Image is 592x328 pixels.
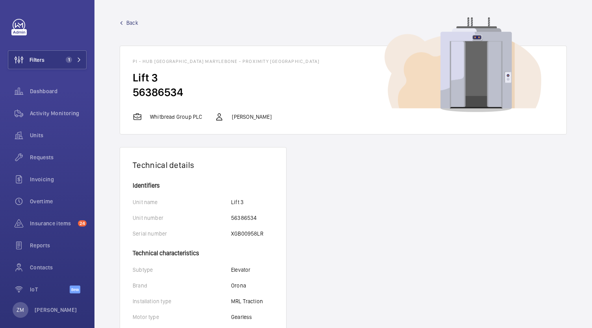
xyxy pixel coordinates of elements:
[231,297,263,305] p: MRL Traction
[133,85,554,100] h2: 56386534
[30,153,87,161] span: Requests
[133,297,231,305] p: Installation type
[30,109,87,117] span: Activity Monitoring
[231,214,257,222] p: 56386534
[30,197,87,205] span: Overtime
[8,50,87,69] button: Filters1
[66,57,72,63] span: 1
[133,182,274,189] h4: Identifiers
[231,266,250,274] p: Elevator
[35,306,77,314] p: [PERSON_NAME]
[133,313,231,321] p: Motor type
[30,264,87,271] span: Contacts
[133,245,274,256] h4: Technical characteristics
[17,306,24,314] p: ZM
[30,131,87,139] span: Units
[30,175,87,183] span: Invoicing
[231,198,244,206] p: Lift 3
[30,286,70,293] span: IoT
[70,286,80,293] span: Beta
[232,113,271,121] p: [PERSON_NAME]
[126,19,138,27] span: Back
[30,241,87,249] span: Reports
[385,17,541,112] img: device image
[133,230,231,238] p: Serial number
[133,59,554,64] h1: PI - Hub [GEOGRAPHIC_DATA] Marylebone - Proximity [GEOGRAPHIC_DATA]
[150,113,202,121] p: Whitbread Group PLC
[78,220,87,227] span: 24
[133,198,231,206] p: Unit name
[231,282,246,289] p: Orona
[231,313,252,321] p: Gearless
[30,87,87,95] span: Dashboard
[30,56,44,64] span: Filters
[30,219,75,227] span: Insurance items
[133,214,231,222] p: Unit number
[133,70,554,85] h2: Lift 3
[133,266,231,274] p: Subtype
[231,230,263,238] p: XGB00958LR
[133,282,231,289] p: Brand
[133,160,274,170] h1: Technical details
